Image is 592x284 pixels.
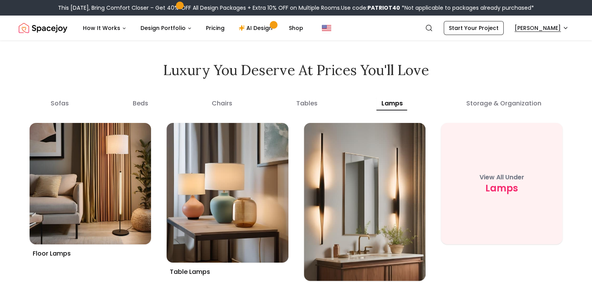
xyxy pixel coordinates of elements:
a: Table LampsTable Lamps [162,118,293,281]
button: chairs [207,96,237,110]
img: Floor Lamps [30,123,151,244]
img: Table Lamps [167,123,288,263]
span: Use code: [341,4,400,12]
a: Floor LampsFloor Lamps [25,118,156,263]
button: Design Portfolio [134,20,198,36]
h2: Luxury you deserve at prices you'll love [19,62,573,78]
button: How It Works [77,20,133,36]
h3: Table Lamps [167,263,288,277]
span: *Not applicable to packages already purchased* [400,4,534,12]
span: lamps [485,182,518,195]
div: This [DATE], Bring Comfort Closer – Get 40% OFF All Design Packages + Extra 10% OFF on Multiple R... [58,4,534,12]
img: United States [322,23,331,33]
p: View All Under [479,173,524,182]
button: storage & organization [462,96,546,110]
nav: Global [19,16,573,40]
nav: Main [77,20,309,36]
a: Shop [283,20,309,36]
button: [PERSON_NAME] [510,21,573,35]
button: beds [128,96,153,110]
button: sofas [46,96,74,110]
b: PATRIOT40 [367,4,400,12]
a: Pricing [200,20,231,36]
button: lamps [376,96,407,110]
a: Start Your Project [444,21,504,35]
img: Wall Sconce [304,123,425,281]
a: Spacejoy [19,20,67,36]
a: AI Design [232,20,281,36]
button: tables [292,96,322,110]
h3: Floor Lamps [30,244,151,258]
img: Spacejoy Logo [19,20,67,36]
